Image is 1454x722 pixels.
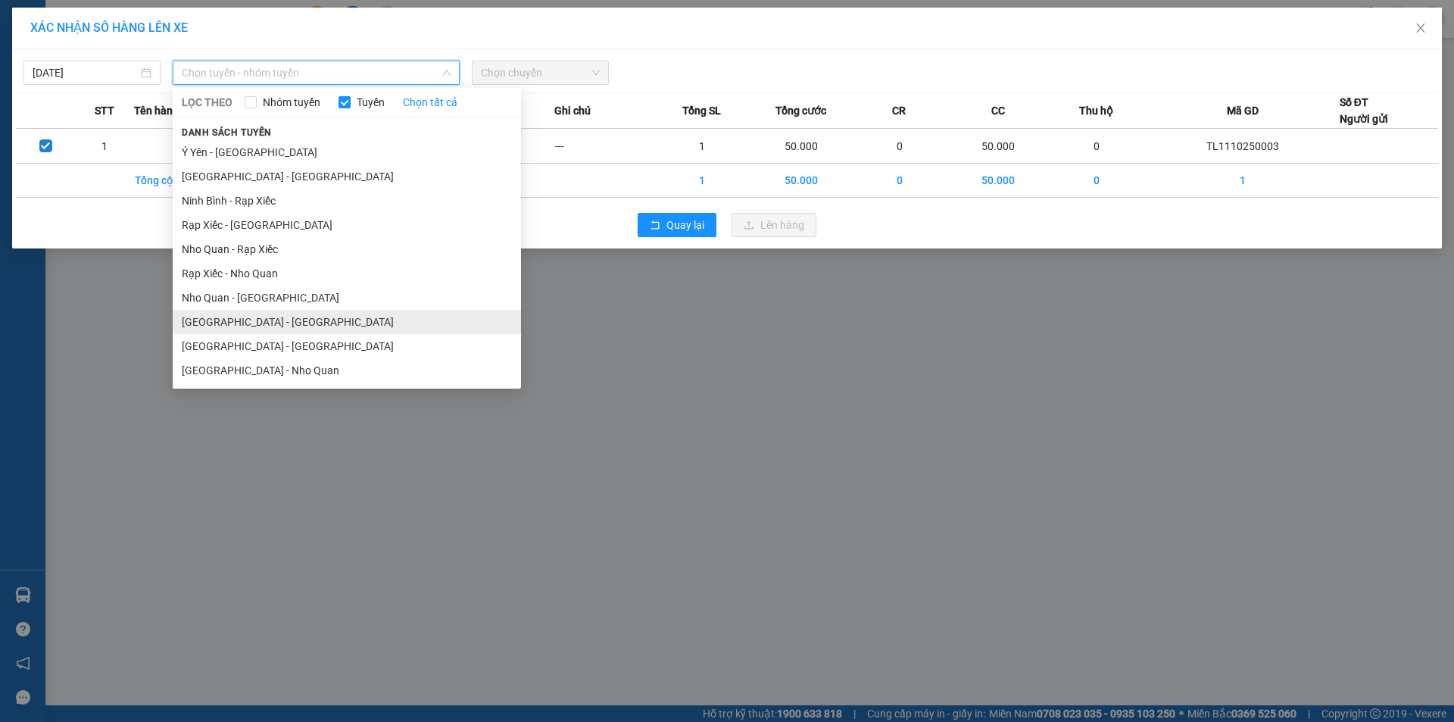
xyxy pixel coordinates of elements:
span: Tuyến [351,94,391,111]
span: CR [892,102,906,119]
h1: TL1110250003 [165,110,263,143]
li: Ý Yên - [GEOGRAPHIC_DATA] [173,140,521,164]
li: [GEOGRAPHIC_DATA] - [GEOGRAPHIC_DATA] [173,164,521,189]
span: Thu hộ [1079,102,1113,119]
span: Danh sách tuyến [173,126,281,139]
div: Số ĐT Người gửi [1340,94,1388,127]
button: Close [1399,8,1442,50]
span: STT [95,102,114,119]
td: 1 [1146,164,1339,198]
span: Tổng cước [775,102,826,119]
input: 11/10/2025 [33,64,138,81]
li: Nho Quan - Rạp Xiếc [173,237,521,261]
li: Số 2 [PERSON_NAME], [GEOGRAPHIC_DATA] [84,37,344,56]
span: LỌC THEO [182,94,232,111]
span: Chọn tuyến - nhóm tuyến [182,61,451,84]
b: GỬI : VP [PERSON_NAME] [19,110,164,186]
span: Tổng SL [682,102,721,119]
span: Tên hàng [134,102,179,119]
span: Nhóm tuyến [257,94,326,111]
span: CC [991,102,1005,119]
li: Rạp Xiếc - [GEOGRAPHIC_DATA] [173,213,521,237]
td: 0 [850,129,949,164]
span: rollback [650,220,660,232]
td: 0 [850,164,949,198]
li: [GEOGRAPHIC_DATA] - [GEOGRAPHIC_DATA] [173,334,521,358]
span: XÁC NHẬN SỐ HÀNG LÊN XE [30,20,188,35]
td: 50.000 [949,164,1047,198]
td: --- [554,129,653,164]
button: uploadLên hàng [732,213,816,237]
td: 50.000 [752,164,850,198]
li: [GEOGRAPHIC_DATA] - [GEOGRAPHIC_DATA] [173,310,521,334]
td: 0 [1047,129,1146,164]
td: 50.000 [949,129,1047,164]
a: Chọn tất cả [403,94,457,111]
span: Mã GD [1227,102,1259,119]
li: Nho Quan - [GEOGRAPHIC_DATA] [173,286,521,310]
b: Gửi khách hàng [142,78,284,97]
b: Duy Khang Limousine [123,17,304,36]
td: 1 [653,164,751,198]
td: 0 [1047,164,1146,198]
button: rollbackQuay lại [638,213,716,237]
span: Quay lại [666,217,704,233]
li: Hotline: 19003086 [84,56,344,75]
td: TL1110250003 [1146,129,1339,164]
span: close [1415,22,1427,34]
li: [GEOGRAPHIC_DATA] - Nho Quan [173,358,521,383]
span: Chọn chuyến [481,61,600,84]
span: Ghi chú [554,102,591,119]
td: 1 [75,129,134,164]
li: Ninh Bình - Rạp Xiếc [173,189,521,213]
td: Tổng cộng [134,164,232,198]
td: 1 [653,129,751,164]
img: logo.jpg [19,19,95,95]
li: Rạp Xiếc - Nho Quan [173,261,521,286]
span: down [442,68,451,77]
td: 50.000 [752,129,850,164]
